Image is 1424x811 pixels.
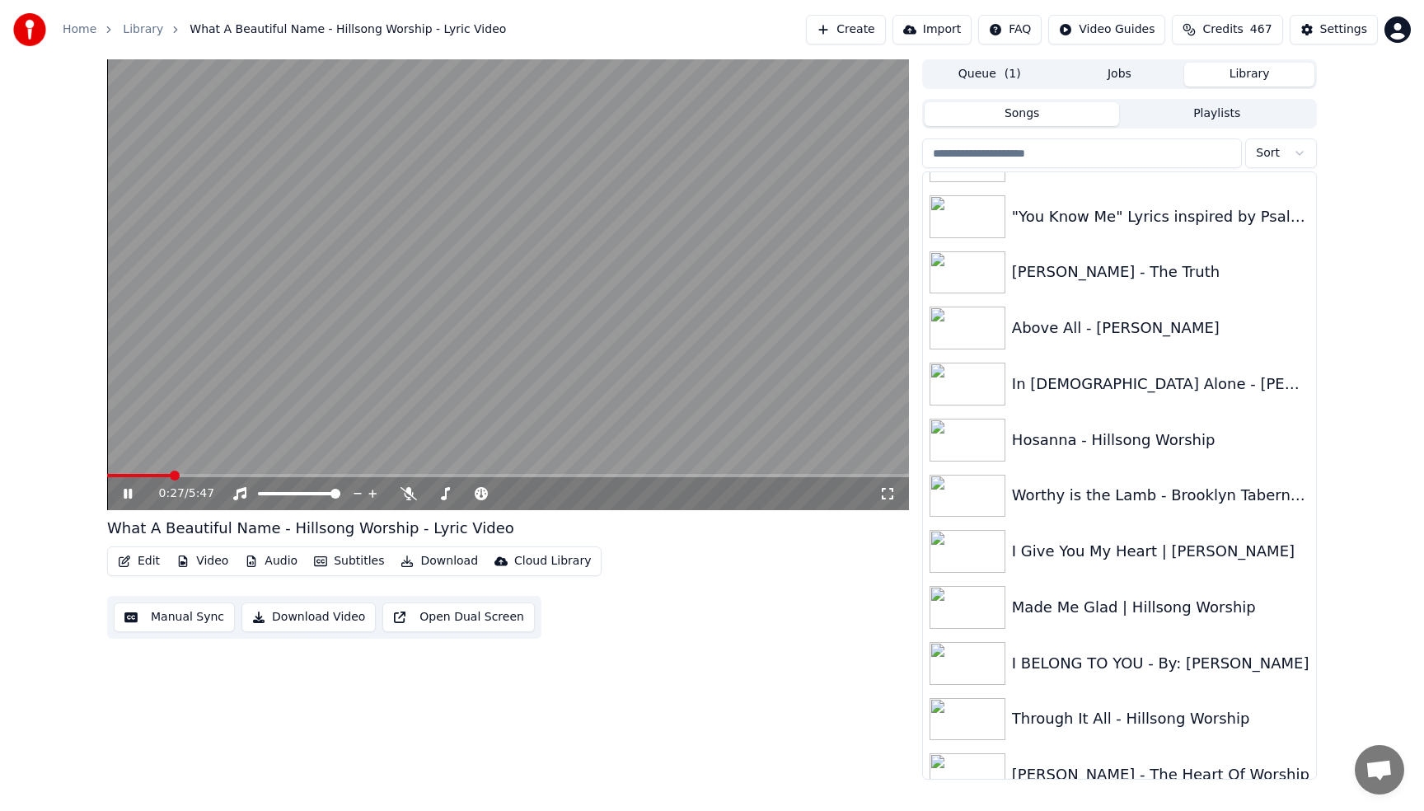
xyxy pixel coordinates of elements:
div: Hosanna - Hillsong Worship [1012,429,1309,452]
span: What A Beautiful Name - Hillsong Worship - Lyric Video [190,21,506,38]
button: Video Guides [1048,15,1165,45]
span: 467 [1250,21,1272,38]
div: Worthy is the Lamb - Brooklyn Tabernacle Choir [1012,484,1309,507]
button: Download Video [241,602,376,632]
button: Library [1184,63,1314,87]
button: Playlists [1119,102,1314,126]
a: Library [123,21,163,38]
button: Subtitles [307,550,391,573]
span: 5:47 [189,485,214,502]
a: Home [63,21,96,38]
button: Songs [925,102,1120,126]
div: "You Know Me" Lyrics inspired by Psalm 139 [1012,205,1309,228]
button: Credits467 [1172,15,1282,45]
div: [PERSON_NAME] - The Truth [1012,260,1309,284]
div: Open chat [1355,745,1404,795]
span: 0:27 [159,485,185,502]
div: In [DEMOGRAPHIC_DATA] Alone - [PERSON_NAME] | LYRIC VIDEO [1012,373,1309,396]
span: Sort [1256,145,1280,162]
div: Above All - [PERSON_NAME] [1012,316,1309,340]
div: Through It All - Hillsong Worship [1012,707,1309,730]
button: Import [892,15,972,45]
button: Video [170,550,235,573]
button: Create [806,15,886,45]
div: Made Me Glad | Hillsong Worship [1012,596,1309,619]
div: I BELONG TO YOU - By: [PERSON_NAME] [1012,652,1309,675]
img: youka [13,13,46,46]
button: Queue [925,63,1055,87]
button: Jobs [1055,63,1185,87]
div: Settings [1320,21,1367,38]
div: Cloud Library [514,553,591,570]
button: Settings [1290,15,1378,45]
button: Open Dual Screen [382,602,535,632]
button: Download [394,550,485,573]
nav: breadcrumb [63,21,506,38]
button: FAQ [978,15,1042,45]
div: I Give You My Heart | [PERSON_NAME] [1012,540,1309,563]
button: Audio [238,550,304,573]
div: [PERSON_NAME] - The Heart Of Worship [1012,763,1309,786]
div: / [159,485,199,502]
span: ( 1 ) [1005,66,1021,82]
span: Credits [1202,21,1243,38]
div: What A Beautiful Name - Hillsong Worship - Lyric Video [107,517,514,540]
button: Edit [111,550,166,573]
button: Manual Sync [114,602,235,632]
